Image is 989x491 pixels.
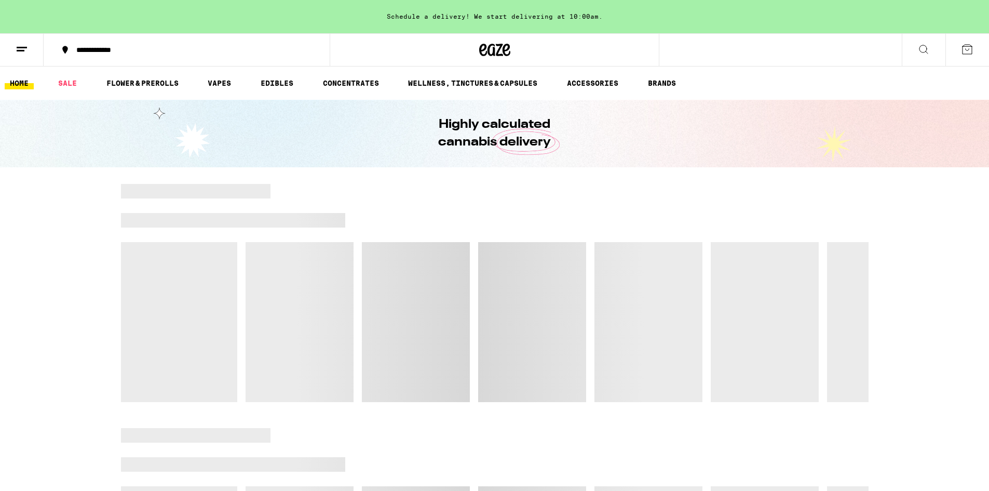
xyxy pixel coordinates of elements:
h1: Highly calculated cannabis delivery [409,116,580,151]
a: VAPES [202,77,236,89]
a: SALE [53,77,82,89]
a: EDIBLES [255,77,299,89]
a: FLOWER & PREROLLS [101,77,184,89]
button: BRANDS [643,77,681,89]
a: HOME [5,77,34,89]
a: WELLNESS, TINCTURES & CAPSULES [403,77,543,89]
a: ACCESSORIES [562,77,624,89]
a: CONCENTRATES [318,77,384,89]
